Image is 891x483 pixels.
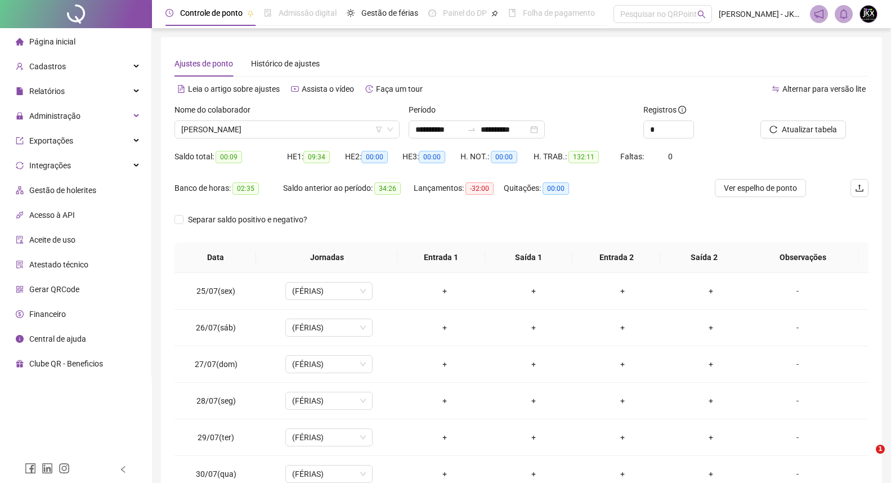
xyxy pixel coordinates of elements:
[16,162,24,169] span: sync
[760,120,846,138] button: Atualizar tabela
[264,9,272,17] span: file-done
[409,431,480,444] div: +
[764,358,831,370] div: -
[587,468,658,480] div: +
[16,137,24,145] span: export
[508,9,516,17] span: book
[375,126,382,133] span: filter
[29,62,66,71] span: Cadastros
[443,8,487,17] span: Painel do DP
[195,360,238,369] span: 27/07(dom)
[16,261,24,269] span: solution
[174,59,233,68] span: Ajustes de ponto
[839,9,849,19] span: bell
[16,87,24,95] span: file
[196,469,236,478] span: 30/07(qua)
[498,468,569,480] div: +
[29,260,88,269] span: Atestado técnico
[676,321,747,334] div: +
[292,283,366,299] span: (FÉRIAS)
[772,85,780,93] span: swap
[764,395,831,407] div: -
[419,151,445,163] span: 00:00
[29,111,80,120] span: Administração
[764,285,831,297] div: -
[29,186,96,195] span: Gestão de holerites
[769,126,777,133] span: reload
[119,466,127,473] span: left
[523,8,595,17] span: Folha de pagamento
[719,8,803,20] span: [PERSON_NAME] - JKX PRINT
[409,395,480,407] div: +
[292,356,366,373] span: (FÉRIAS)
[347,9,355,17] span: sun
[498,285,569,297] div: +
[467,125,476,134] span: swap-right
[587,358,658,370] div: +
[42,463,53,474] span: linkedin
[676,431,747,444] div: +
[292,319,366,336] span: (FÉRIAS)
[29,161,71,170] span: Integrações
[676,395,747,407] div: +
[174,182,283,195] div: Banco de horas:
[402,150,460,163] div: HE 3:
[397,242,485,273] th: Entrada 1
[643,104,686,116] span: Registros
[283,182,414,195] div: Saldo anterior ao período:
[572,242,660,273] th: Entrada 2
[409,321,480,334] div: +
[678,106,686,114] span: info-circle
[409,104,443,116] label: Período
[568,151,599,163] span: 132:11
[302,84,354,93] span: Assista o vídeo
[491,10,498,17] span: pushpin
[534,150,620,163] div: H. TRAB.:
[181,121,393,138] span: Silvano Fernando Da Silva
[292,392,366,409] span: (FÉRIAS)
[587,285,658,297] div: +
[303,151,330,163] span: 09:34
[251,59,320,68] span: Histórico de ajustes
[16,285,24,293] span: qrcode
[467,125,476,134] span: to
[543,182,569,195] span: 00:00
[216,151,242,163] span: 00:09
[715,179,806,197] button: Ver espelho de ponto
[414,182,504,195] div: Lançamentos:
[292,466,366,482] span: (FÉRIAS)
[196,396,236,405] span: 28/07(seg)
[291,85,299,93] span: youtube
[16,186,24,194] span: apartment
[724,182,797,194] span: Ver espelho de ponto
[676,468,747,480] div: +
[498,321,569,334] div: +
[764,321,831,334] div: -
[756,251,850,263] span: Observações
[782,123,837,136] span: Atualizar tabela
[16,236,24,244] span: audit
[292,429,366,446] span: (FÉRIAS)
[485,242,573,273] th: Saída 1
[16,62,24,70] span: user-add
[174,150,287,163] div: Saldo total:
[16,38,24,46] span: home
[29,87,65,96] span: Relatórios
[747,242,859,273] th: Observações
[504,182,590,195] div: Quitações:
[256,242,397,273] th: Jornadas
[345,150,403,163] div: HE 2:
[676,358,747,370] div: +
[587,321,658,334] div: +
[876,445,885,454] span: 1
[174,104,258,116] label: Nome do colaborador
[165,9,173,17] span: clock-circle
[855,184,864,193] span: upload
[16,335,24,343] span: info-circle
[361,151,388,163] span: 00:00
[29,211,75,220] span: Acesso à API
[697,10,706,19] span: search
[16,310,24,318] span: dollar
[409,358,480,370] div: +
[29,136,73,145] span: Exportações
